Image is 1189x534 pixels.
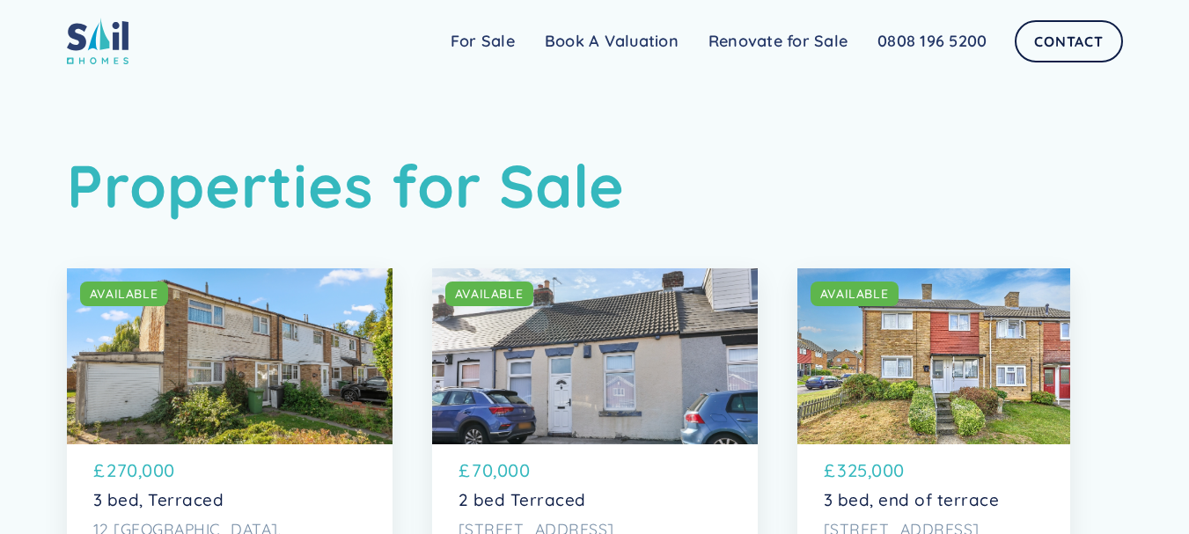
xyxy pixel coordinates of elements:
[459,457,471,484] p: £
[472,457,530,484] p: 70,000
[862,24,1002,59] a: 0808 196 5200
[459,490,731,510] p: 2 bed Terraced
[824,490,1044,510] p: 3 bed, end of terrace
[90,285,158,303] div: AVAILABLE
[93,490,366,510] p: 3 bed, Terraced
[93,457,106,484] p: £
[820,285,889,303] div: AVAILABLE
[67,150,1123,221] h1: Properties for Sale
[67,18,128,64] img: sail home logo colored
[530,24,694,59] a: Book A Valuation
[455,285,524,303] div: AVAILABLE
[1015,20,1122,62] a: Contact
[694,24,862,59] a: Renovate for Sale
[106,457,175,484] p: 270,000
[824,457,836,484] p: £
[837,457,905,484] p: 325,000
[436,24,530,59] a: For Sale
